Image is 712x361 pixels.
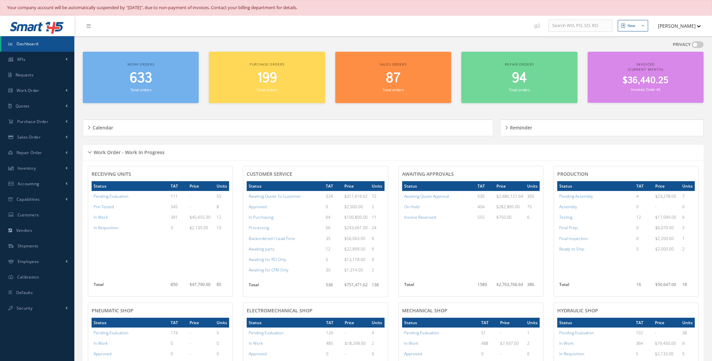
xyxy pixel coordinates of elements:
a: Work orders 633 Total orders [83,52,199,103]
a: Final Inspection [559,236,588,241]
th: Total [402,280,475,293]
td: 4 [634,191,653,201]
a: In Work [559,340,573,346]
th: Price [498,318,525,328]
td: 51 [479,328,498,338]
th: TAT [169,318,188,328]
th: Units [525,181,540,191]
small: Total orders [256,87,277,92]
span: $23,278.00 [655,193,676,199]
td: 8 [215,201,229,212]
button: New [618,20,648,32]
small: Total orders [509,87,530,92]
th: Units [215,181,229,191]
a: Pending Assembly [559,193,593,199]
td: 1 [680,233,695,244]
td: 2 [680,244,695,254]
td: 5 [215,328,229,338]
td: 0 [169,338,188,348]
span: $6,070.00 [655,225,674,231]
a: Awaiting Quote To Customer [249,193,301,199]
td: 2 [680,222,695,233]
span: $17,099.00 [655,214,676,220]
td: 5 [634,348,653,359]
td: 345 [169,201,188,212]
th: Units [215,318,229,328]
a: Repair orders 94 Total orders [461,52,577,103]
th: Units [370,181,384,191]
span: $100,800.00 [344,214,368,220]
a: Ready to Ship [559,246,584,252]
a: Processing [249,225,269,231]
h4: MECHANICAL SHOP [402,308,540,314]
a: Testing [559,214,572,220]
a: Invoiced (Current Month) $36,440.25 Invoices Total: 45 [588,52,704,103]
a: Approved [249,351,267,357]
span: $13,118.00 [344,257,365,262]
span: Accounting [18,181,40,187]
th: Status [92,318,169,328]
td: 0 [324,201,343,212]
td: 3 [169,222,188,233]
h4: HYDRAULIC SHOP [557,308,695,314]
td: 30 [324,265,343,275]
span: Work Order [17,88,40,93]
td: 7 [680,191,695,201]
th: TAT [634,181,653,191]
span: $1,314.00 [344,267,363,273]
td: 364 [634,338,653,348]
a: Pending Evaluation [249,330,284,336]
h4: ELECTROMECHANICAL SHOP [247,308,384,314]
td: 0 [324,348,343,359]
span: Requests [16,72,33,78]
td: 1 [525,328,540,338]
span: - [345,330,346,336]
th: TAT [169,181,188,191]
a: Pending Evaluation [94,330,128,336]
td: 2 [370,201,384,212]
td: 111 [169,191,188,201]
span: Sales orders [380,62,406,67]
th: Status [92,181,169,191]
span: $243,661.00 [344,225,368,231]
span: $311,616.62 [344,193,368,199]
th: Price [653,181,680,191]
span: $50,647.00 [655,282,676,287]
span: $282,895.00 [496,204,520,210]
span: Invoiced [636,62,655,67]
th: TAT [324,181,343,191]
span: $2,763,766.64 [496,282,523,287]
td: 11 [370,212,384,222]
span: - [190,351,191,357]
span: - [190,193,191,199]
th: Price [342,181,370,191]
td: 35 [324,233,343,244]
span: - [190,330,191,336]
th: Price [343,318,370,328]
input: Search WO, PO, SO, RO [548,20,612,32]
td: 386 [525,280,540,293]
td: 0 [479,348,498,359]
span: Purchase Order [17,119,48,124]
td: 630 [475,191,494,201]
a: In Work [94,340,108,346]
span: $18,268.00 [345,340,366,346]
a: In Requisition [94,225,119,231]
th: Price [188,181,215,191]
span: $2,000.00 [655,246,674,252]
span: Capabilities [17,196,40,202]
td: 6 [680,212,695,222]
th: TAT [479,318,498,328]
span: 199 [257,69,277,88]
td: 850 [169,280,188,293]
th: Units [525,318,540,328]
th: TAT [324,318,343,328]
a: Purchase orders 199 Total orders [209,52,325,103]
td: 12 [324,244,343,254]
h4: PRODUCTION [557,171,695,177]
td: 102 [634,328,653,338]
td: 0 [634,201,653,212]
td: 9 [370,244,384,254]
td: 305 [525,191,540,201]
td: 1589 [475,280,494,293]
